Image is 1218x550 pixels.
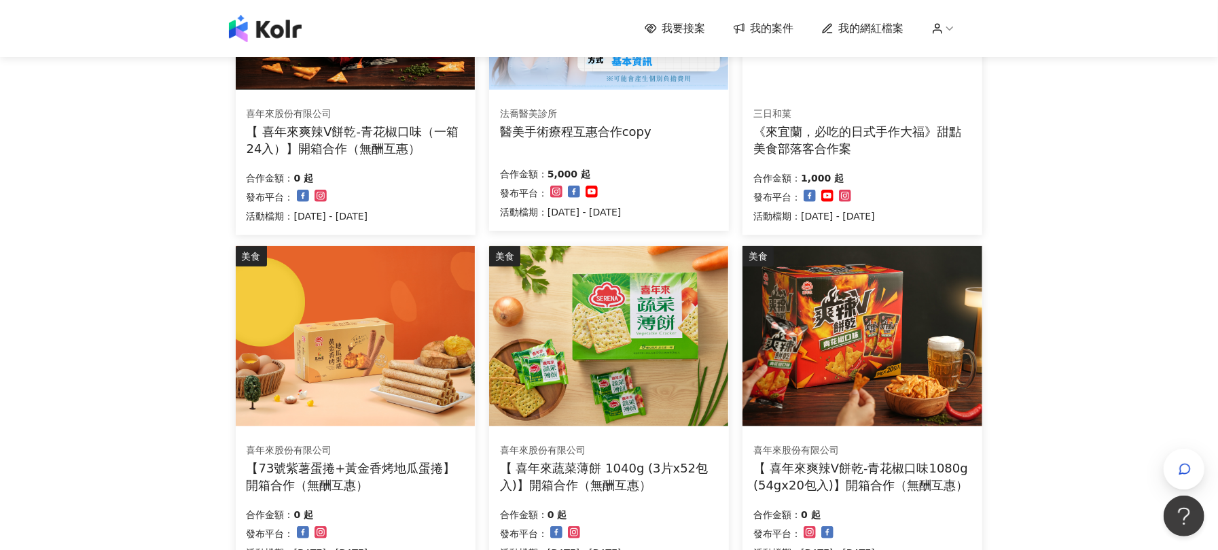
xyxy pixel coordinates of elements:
[489,246,728,426] img: 喜年來蔬菜薄餅 1040g (3片x52包入
[500,123,651,140] div: 醫美手術療程互惠合作copy
[247,107,464,121] div: 喜年來股份有限公司
[229,15,302,42] img: logo
[294,170,314,186] p: 0 起
[236,246,267,267] div: 美食
[500,185,548,201] p: 發布平台：
[753,526,801,542] p: 發布平台：
[753,444,971,458] div: 喜年來股份有限公司
[548,506,567,523] p: 0 起
[1164,496,1204,536] iframe: Help Scout Beacon - Open
[500,107,651,121] div: 法喬醫美診所
[753,107,971,121] div: 三日和菓
[500,166,548,182] p: 合作金額：
[294,506,314,523] p: 0 起
[733,21,794,36] a: 我的案件
[645,21,706,36] a: 我要接案
[821,21,904,36] a: 我的網紅檔案
[548,166,590,182] p: 5,000 起
[247,506,294,523] p: 合作金額：
[753,506,801,523] p: 合作金額：
[500,204,622,220] p: 活動檔期：[DATE] - [DATE]
[753,170,801,186] p: 合作金額：
[662,21,706,36] span: 我要接案
[489,246,520,267] div: 美食
[839,21,904,36] span: 我的網紅檔案
[753,460,971,494] div: 【 喜年來爽辣V餅乾-青花椒口味1080g (54gx20包入)】開箱合作（無酬互惠）
[801,170,844,186] p: 1,000 起
[247,189,294,205] p: 發布平台：
[247,460,465,494] div: 【73號紫薯蛋捲+黃金香烤地瓜蛋捲】開箱合作（無酬互惠）
[247,526,294,542] p: 發布平台：
[247,444,464,458] div: 喜年來股份有限公司
[742,246,982,426] img: 喜年來爽辣V餅乾-青花椒口味1080g (54gx20包入)
[247,170,294,186] p: 合作金額：
[751,21,794,36] span: 我的案件
[500,506,548,523] p: 合作金額：
[753,189,801,205] p: 發布平台：
[500,526,548,542] p: 發布平台：
[753,208,875,224] p: 活動檔期：[DATE] - [DATE]
[742,246,774,267] div: 美食
[801,506,821,523] p: 0 起
[500,460,718,494] div: 【 喜年來蔬菜薄餅 1040g (3片x52包入)】開箱合作（無酬互惠）
[236,246,475,426] img: 73號紫薯蛋捲+黃金香烤地瓜蛋捲
[753,123,971,157] div: 《來宜蘭，必吃的日式手作大福》甜點美食部落客合作案
[500,444,717,458] div: 喜年來股份有限公司
[247,208,368,224] p: 活動檔期：[DATE] - [DATE]
[247,123,465,157] div: 【 喜年來爽辣V餅乾-青花椒口味（一箱24入）】開箱合作（無酬互惠）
